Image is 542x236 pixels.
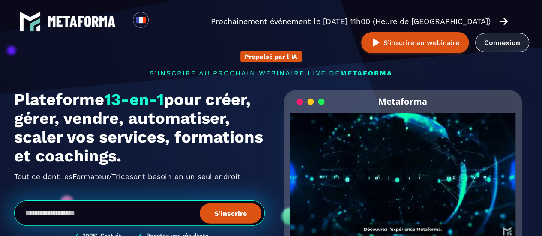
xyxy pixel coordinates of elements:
[290,113,516,225] video: Your browser does not support the video tag.
[135,15,146,25] img: fr
[104,90,164,109] span: 13-en-1
[200,203,261,223] button: S’inscrire
[361,32,469,53] button: S’inscrire au webinaire
[499,17,508,26] img: arrow-right
[19,11,41,32] img: logo
[14,90,265,165] h1: Plateforme pour créer, gérer, vendre, automatiser, scaler vos services, formations et coachings.
[211,15,491,27] p: Prochainement événement le [DATE] 11h00 (Heure de [GEOGRAPHIC_DATA])
[14,69,528,77] p: s'inscrire au prochain webinaire live de
[149,12,170,31] div: Search for option
[72,170,133,183] span: Formateur/Trices
[475,33,529,52] a: Connexion
[340,69,392,77] span: METAFORMA
[47,16,116,27] img: logo
[371,37,381,48] img: play
[156,16,162,27] input: Search for option
[378,90,427,113] h2: Metaforma
[14,170,265,183] h2: Tout ce dont les ont besoin en un seul endroit
[296,98,325,106] img: loading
